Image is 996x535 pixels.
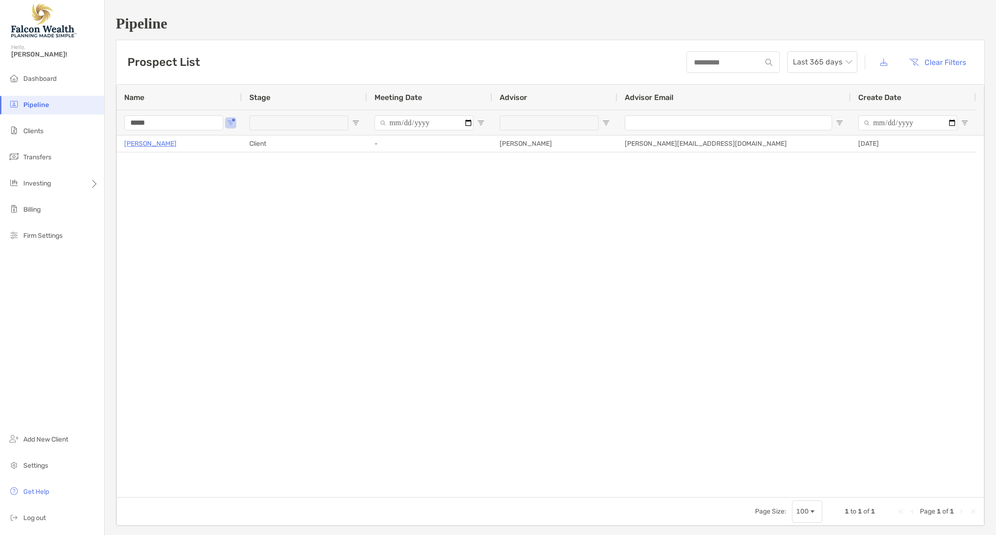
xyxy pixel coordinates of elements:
div: 100 [796,507,809,515]
img: billing icon [8,203,20,214]
img: logout icon [8,512,20,523]
span: [PERSON_NAME]! [11,50,99,58]
span: Billing [23,206,41,214]
span: Advisor [500,93,527,102]
button: Clear Filters [902,52,973,72]
span: Settings [23,462,48,470]
h1: Pipeline [116,15,985,32]
div: Client [242,136,367,152]
span: of [863,507,869,515]
span: Last 365 days [793,52,852,72]
img: investing icon [8,177,20,188]
img: settings icon [8,459,20,471]
img: pipeline icon [8,99,20,110]
span: 1 [937,507,941,515]
button: Open Filter Menu [477,119,485,127]
span: 1 [858,507,862,515]
span: Page [920,507,935,515]
span: Clients [23,127,43,135]
input: Name Filter Input [124,115,223,130]
div: Next Page [958,508,965,515]
div: Previous Page [909,508,916,515]
span: of [942,507,948,515]
span: Meeting Date [374,93,422,102]
span: Investing [23,179,51,187]
span: Create Date [858,93,901,102]
span: Log out [23,514,46,522]
a: [PERSON_NAME] [124,138,177,150]
button: Open Filter Menu [352,119,360,127]
span: Dashboard [23,75,57,83]
input: Meeting Date Filter Input [374,115,473,130]
img: Falcon Wealth Planning Logo [11,4,77,37]
div: Page Size [792,500,822,523]
img: add_new_client icon [8,433,20,444]
h3: Prospect List [127,56,200,69]
div: Last Page [969,508,976,515]
span: Name [124,93,144,102]
img: firm-settings icon [8,229,20,241]
img: input icon [765,59,772,66]
div: [PERSON_NAME][EMAIL_ADDRESS][DOMAIN_NAME] [617,136,851,152]
div: [DATE] [851,136,976,152]
div: First Page [897,508,905,515]
img: get-help icon [8,485,20,497]
img: dashboard icon [8,72,20,84]
span: Stage [249,93,270,102]
input: Create Date Filter Input [858,115,957,130]
button: Open Filter Menu [836,119,843,127]
button: Open Filter Menu [602,119,610,127]
span: to [850,507,856,515]
button: Open Filter Menu [961,119,968,127]
span: 1 [871,507,875,515]
img: clients icon [8,125,20,136]
button: Open Filter Menu [227,119,234,127]
span: Get Help [23,488,49,496]
span: Add New Client [23,435,68,443]
span: Transfers [23,153,51,161]
span: 1 [950,507,954,515]
div: Page Size: [755,507,786,515]
div: - [367,136,492,152]
span: Advisor Email [625,93,673,102]
img: transfers icon [8,151,20,162]
span: Firm Settings [23,232,63,240]
input: Advisor Email Filter Input [625,115,832,130]
span: Pipeline [23,101,49,109]
div: [PERSON_NAME] [492,136,617,152]
span: 1 [845,507,849,515]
